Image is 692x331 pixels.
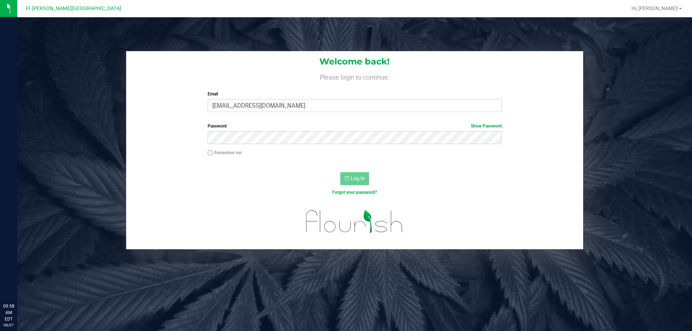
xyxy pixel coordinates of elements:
[208,124,227,129] span: Password
[332,190,377,195] a: Forgot your password?
[208,91,501,97] label: Email
[297,203,412,240] img: flourish_logo.svg
[26,5,121,12] span: Ft [PERSON_NAME][GEOGRAPHIC_DATA]
[208,151,213,156] input: Remember me
[340,172,369,185] button: Log In
[631,5,678,11] span: Hi, [PERSON_NAME]!
[3,322,14,328] p: 08/27
[126,72,583,81] h4: Please login to continue.
[208,149,241,156] label: Remember me
[471,124,502,129] a: Show Password
[126,57,583,66] h1: Welcome back!
[3,303,14,322] p: 09:58 AM EDT
[351,175,365,181] span: Log In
